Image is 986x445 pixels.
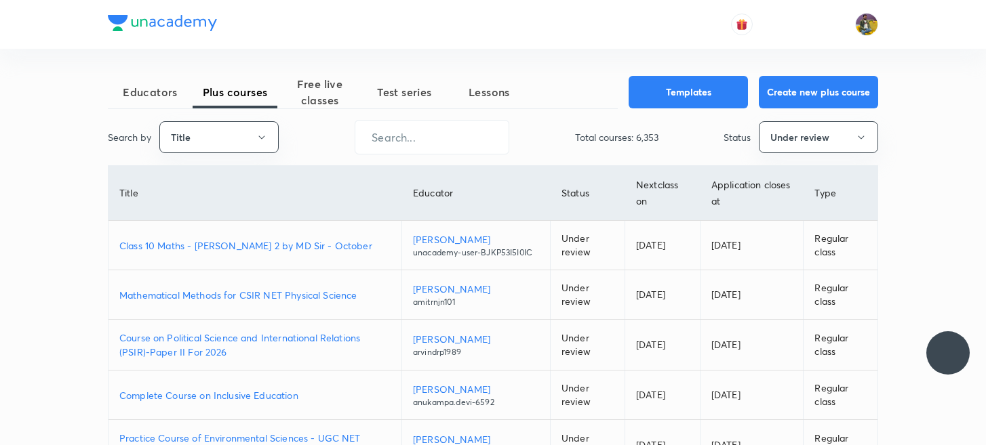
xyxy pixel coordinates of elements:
[413,332,539,358] a: [PERSON_NAME]arvindrp1989
[413,382,539,408] a: [PERSON_NAME]anukampa.devi-6592
[625,166,700,221] th: Next class on
[625,221,700,270] td: [DATE]
[700,221,804,270] td: [DATE]
[108,130,151,144] p: Search by
[355,120,509,154] input: Search...
[108,84,193,100] span: Educators
[193,84,277,100] span: Plus courses
[119,331,391,359] a: Course on Political Science and International Relations (PSIR)-Paper II For 2026
[108,15,217,35] a: Company Logo
[413,232,539,247] p: [PERSON_NAME]
[804,166,877,221] th: Type
[109,166,402,221] th: Title
[759,76,878,108] button: Create new plus course
[119,388,391,402] a: Complete Course on Inclusive Education
[550,370,625,420] td: Under review
[413,296,539,308] p: amitrnjn101
[731,14,753,35] button: avatar
[940,345,956,361] img: ttu
[159,121,279,153] button: Title
[625,270,700,320] td: [DATE]
[413,396,539,408] p: anukampa.devi-6592
[700,270,804,320] td: [DATE]
[413,332,539,346] p: [PERSON_NAME]
[804,270,877,320] td: Regular class
[804,370,877,420] td: Regular class
[855,13,878,36] img: sajan k
[700,320,804,370] td: [DATE]
[700,370,804,420] td: [DATE]
[413,382,539,396] p: [PERSON_NAME]
[550,221,625,270] td: Under review
[724,130,751,144] p: Status
[804,221,877,270] td: Regular class
[804,320,877,370] td: Regular class
[700,166,804,221] th: Application closes at
[413,282,539,296] p: [PERSON_NAME]
[119,238,391,253] a: Class 10 Maths - [PERSON_NAME] 2 by MD Sir - October
[402,166,551,221] th: Educator
[413,247,539,259] p: unacademy-user-BJKP53I5I0IC
[413,282,539,308] a: [PERSON_NAME]amitrnjn101
[736,18,748,30] img: avatar
[550,166,625,221] th: Status
[625,320,700,370] td: [DATE]
[625,370,700,420] td: [DATE]
[447,84,532,100] span: Lessons
[108,15,217,31] img: Company Logo
[550,320,625,370] td: Under review
[119,288,391,302] a: Mathematical Methods for CSIR NET Physical Science
[575,130,658,144] p: Total courses: 6,353
[413,232,539,259] a: [PERSON_NAME]unacademy-user-BJKP53I5I0IC
[362,84,447,100] span: Test series
[629,76,748,108] button: Templates
[277,76,362,108] span: Free live classes
[413,346,539,358] p: arvindrp1989
[550,270,625,320] td: Under review
[759,121,878,153] button: Under review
